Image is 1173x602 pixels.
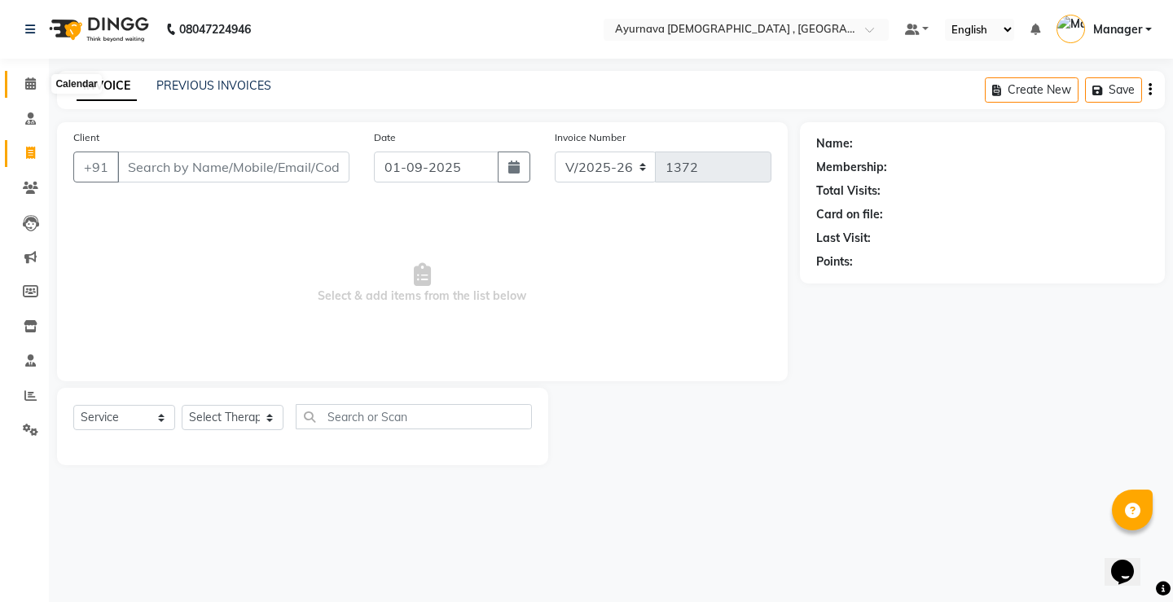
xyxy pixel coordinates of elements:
[816,230,871,247] div: Last Visit:
[1093,21,1142,38] span: Manager
[117,152,349,182] input: Search by Name/Mobile/Email/Code
[73,130,99,145] label: Client
[51,74,101,94] div: Calendar
[179,7,251,52] b: 08047224946
[1105,537,1157,586] iframe: chat widget
[374,130,396,145] label: Date
[816,253,853,270] div: Points:
[816,159,887,176] div: Membership:
[816,206,883,223] div: Card on file:
[42,7,153,52] img: logo
[296,404,532,429] input: Search or Scan
[816,182,881,200] div: Total Visits:
[555,130,626,145] label: Invoice Number
[1085,77,1142,103] button: Save
[1057,15,1085,43] img: Manager
[985,77,1079,103] button: Create New
[73,202,771,365] span: Select & add items from the list below
[156,78,271,93] a: PREVIOUS INVOICES
[73,152,119,182] button: +91
[816,135,853,152] div: Name:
